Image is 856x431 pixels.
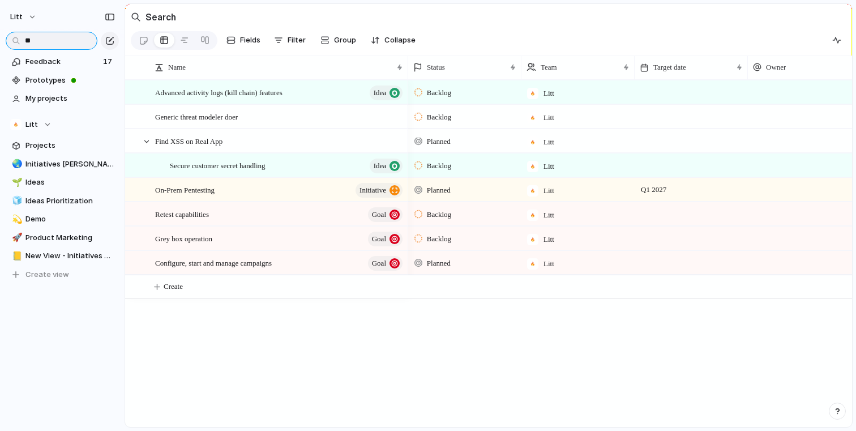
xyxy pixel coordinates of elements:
[543,185,554,197] span: Litt
[427,62,445,73] span: Status
[6,72,119,89] a: Prototypes
[12,250,20,263] div: 📒
[222,31,265,49] button: Fields
[543,88,554,99] span: Litt
[427,233,451,245] span: Backlog
[6,90,119,107] a: My projects
[368,256,403,271] button: Goal
[168,62,186,73] span: Name
[155,86,283,99] span: Advanced activity logs (kill chain) features
[374,158,386,174] span: Idea
[10,11,23,23] span: Litt
[427,209,451,220] span: Backlog
[155,183,215,196] span: On-Prem Pentesting
[12,176,20,189] div: 🌱
[10,195,22,207] button: 🧊
[370,86,403,100] button: Idea
[170,159,266,172] span: Secure customer secret handling
[25,56,100,67] span: Feedback
[372,255,386,271] span: Goal
[10,250,22,262] button: 📒
[25,75,115,86] span: Prototypes
[25,159,115,170] span: Initiatives [PERSON_NAME]
[653,62,686,73] span: Target date
[543,112,554,123] span: Litt
[543,234,554,245] span: Litt
[543,136,554,148] span: Litt
[25,119,38,130] span: Litt
[155,232,212,245] span: Grey box operation
[103,56,114,67] span: 17
[6,211,119,228] a: 💫Demo
[6,229,119,246] a: 🚀Product Marketing
[10,232,22,244] button: 🚀
[372,207,386,223] span: Goal
[240,35,260,46] span: Fields
[366,31,420,49] button: Collapse
[25,250,115,262] span: New View - Initiatives and Goals
[5,8,42,26] button: Litt
[12,231,20,244] div: 🚀
[25,214,115,225] span: Demo
[766,62,786,73] span: Owner
[6,247,119,264] a: 📒New View - Initiatives and Goals
[543,210,554,221] span: Litt
[356,183,403,198] button: initiative
[6,266,119,283] button: Create view
[25,93,115,104] span: My projects
[6,174,119,191] a: 🌱Ideas
[155,110,238,123] span: Generic threat modeler doer
[10,214,22,225] button: 💫
[6,193,119,210] a: 🧊Ideas Prioritization
[6,116,119,133] button: Litt
[145,10,176,24] h2: Search
[25,195,115,207] span: Ideas Prioritization
[25,140,115,151] span: Projects
[6,137,119,154] a: Projects
[315,31,362,49] button: Group
[427,112,451,123] span: Backlog
[374,85,386,101] span: Idea
[25,269,69,280] span: Create view
[25,177,115,188] span: Ideas
[427,258,451,269] span: Planned
[155,207,209,220] span: Retest capabilities
[427,185,451,196] span: Planned
[638,183,669,197] span: Q1 2027
[164,281,183,292] span: Create
[12,157,20,170] div: 🌏
[155,256,272,269] span: Configure, start and manage campaigns
[427,87,451,99] span: Backlog
[269,31,310,49] button: Filter
[12,194,20,207] div: 🧊
[427,160,451,172] span: Backlog
[372,231,386,247] span: Goal
[155,134,222,147] span: Find XSS on Real App
[368,207,403,222] button: Goal
[384,35,416,46] span: Collapse
[368,232,403,246] button: Goal
[543,161,554,172] span: Litt
[541,62,557,73] span: Team
[543,258,554,270] span: Litt
[25,232,115,244] span: Product Marketing
[288,35,306,46] span: Filter
[10,177,22,188] button: 🌱
[334,35,356,46] span: Group
[10,159,22,170] button: 🌏
[427,136,451,147] span: Planned
[6,53,119,70] a: Feedback17
[370,159,403,173] button: Idea
[6,156,119,173] a: 🌏Initiatives [PERSON_NAME]
[359,182,386,198] span: initiative
[12,213,20,226] div: 💫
